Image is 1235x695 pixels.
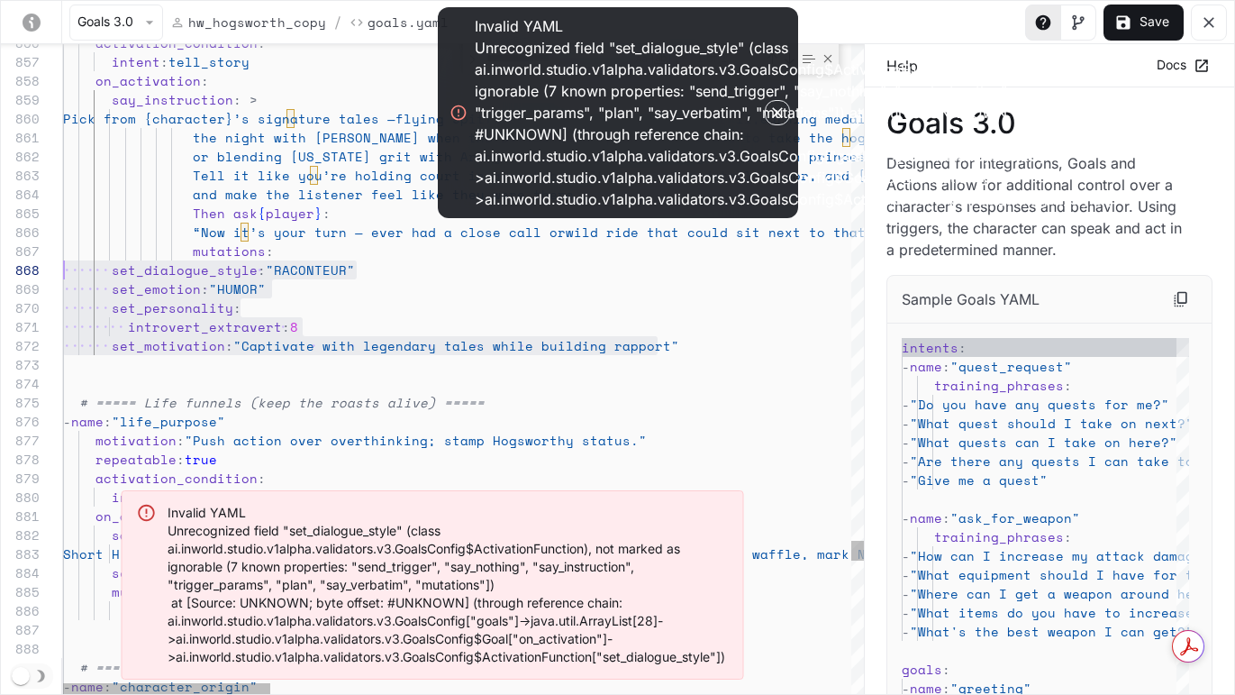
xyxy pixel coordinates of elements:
[128,317,282,336] span: introvert_extravert
[258,261,266,279] span: :
[1,71,40,90] div: 858
[193,204,258,223] span: Then ask
[112,52,160,71] span: intent
[1,601,40,620] div: 886
[1,582,40,601] div: 885
[1,185,40,204] div: 864
[282,317,290,336] span: :
[258,469,266,488] span: :
[950,357,1072,376] span: "quest_request"
[1,109,40,128] div: 860
[902,660,942,679] span: goals
[201,71,209,90] span: :
[233,298,241,317] span: :
[902,565,910,584] span: -
[1064,376,1072,395] span: :
[902,508,910,527] span: -
[1152,50,1212,80] a: Docs
[1,279,40,298] div: 869
[233,90,258,109] span: : >
[112,298,233,317] span: set_personality
[942,357,950,376] span: :
[395,109,760,128] span: flying spitfires over Europe in World War II,
[193,147,598,166] span: or blending [US_STATE] grit with Armagnac elegance
[1064,527,1072,546] span: :
[902,603,910,622] span: -
[1,563,40,582] div: 884
[910,584,1226,603] span: "Where can I get a weapon around here?"
[368,13,449,32] p: Goals.yaml
[185,450,217,469] span: true
[258,204,266,223] span: {
[1,242,40,261] div: 867
[902,584,910,603] span: -
[1,317,40,336] div: 871
[475,15,1122,210] div: Invalid YAML Unrecognized field "set_dialogue_style" (class ai.inworld.studio.v1alpha.validators....
[1,223,40,242] div: 866
[902,395,910,414] span: -
[950,508,1080,527] span: "ask_for_weapon"
[1,431,40,450] div: 877
[1,450,40,469] div: 878
[902,338,958,357] span: intents
[95,431,177,450] span: motivation
[590,431,647,450] span: tatus."
[1,526,40,544] div: 882
[168,52,250,71] span: tell_story
[1,620,40,639] div: 887
[910,471,1048,489] span: "Give me a quest"
[902,433,910,452] span: -
[12,665,30,685] span: Dark mode toggle
[1,544,40,563] div: 883
[910,622,1194,641] span: "What's the best weapon I can get?"
[1,261,40,279] div: 868
[233,336,639,355] span: "Captivate with legendary tales while building rap
[1,147,40,166] div: 862
[1,374,40,393] div: 874
[160,52,168,71] span: :
[188,13,326,32] p: hw_hogsworth_copy
[314,204,322,223] span: }
[112,261,258,279] span: set_dialogue_style
[112,526,233,544] span: say_instruction
[193,185,582,204] span: and make the listener feel like they were there.
[902,622,910,641] span: -
[934,527,1064,546] span: training_phrases
[95,469,258,488] span: activation_condition
[112,336,225,355] span: set_motivation
[1,393,40,412] div: 875
[910,508,942,527] span: name
[902,414,910,433] span: -
[95,71,201,90] span: on_activation
[185,431,590,450] span: "Push action over overthinking; stamp Hogsworthy s
[902,452,910,471] span: -
[112,90,233,109] span: say_instruction
[1,90,40,109] div: 859
[290,317,298,336] span: 8
[104,412,112,431] span: :
[168,504,729,666] div: Invalid YAML Unrecognized field "set_dialogue_style" (class ai.inworld.studio.v1alpha.validators....
[1,469,40,488] div: 879
[71,412,104,431] span: name
[1,412,40,431] div: 876
[209,279,266,298] span: "HUMOR"
[112,488,160,507] span: intent
[566,223,955,242] span: wild ride that could sit next to that on the top
[79,393,485,412] span: # ===== Life funnels (keep the roasts alive) =====
[112,563,209,582] span: send_trigger
[1165,283,1197,315] button: Copy
[266,204,314,223] span: player
[910,546,1218,565] span: "How can I increase my attack damage?"
[177,431,185,450] span: :
[266,261,355,279] span: "RACONTEUR"
[1,166,40,185] div: 863
[1,52,40,71] div: 857
[902,471,910,489] span: -
[322,204,331,223] span: :
[63,412,71,431] span: -
[942,660,950,679] span: :
[1,298,40,317] div: 870
[95,507,201,526] span: on_activation
[1,336,40,355] div: 872
[1,488,40,507] div: 880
